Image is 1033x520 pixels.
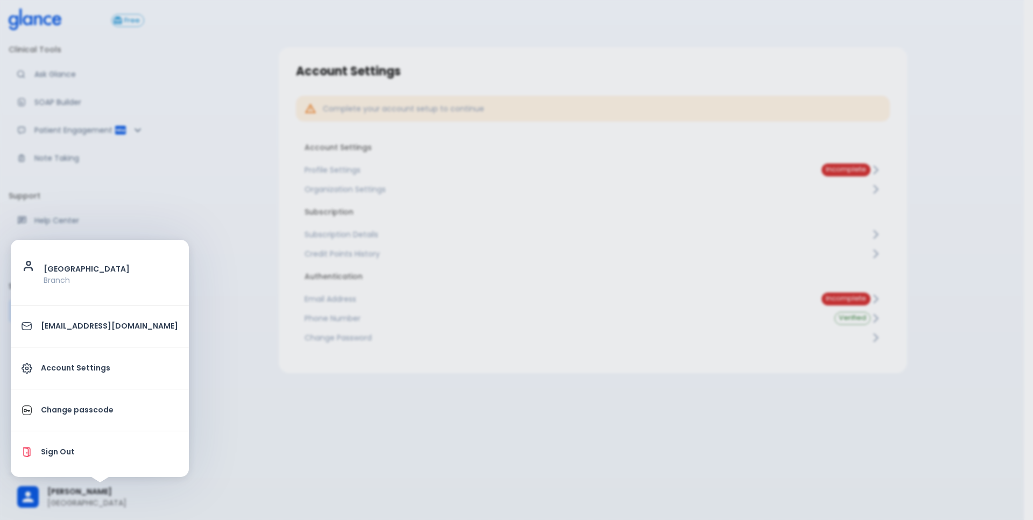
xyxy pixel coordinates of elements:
[44,263,178,275] p: [GEOGRAPHIC_DATA]
[41,404,178,416] p: Change passcode
[41,446,178,458] p: Sign Out
[44,275,178,286] p: Branch
[41,362,178,374] p: Account Settings
[41,320,178,332] p: [EMAIL_ADDRESS][DOMAIN_NAME]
